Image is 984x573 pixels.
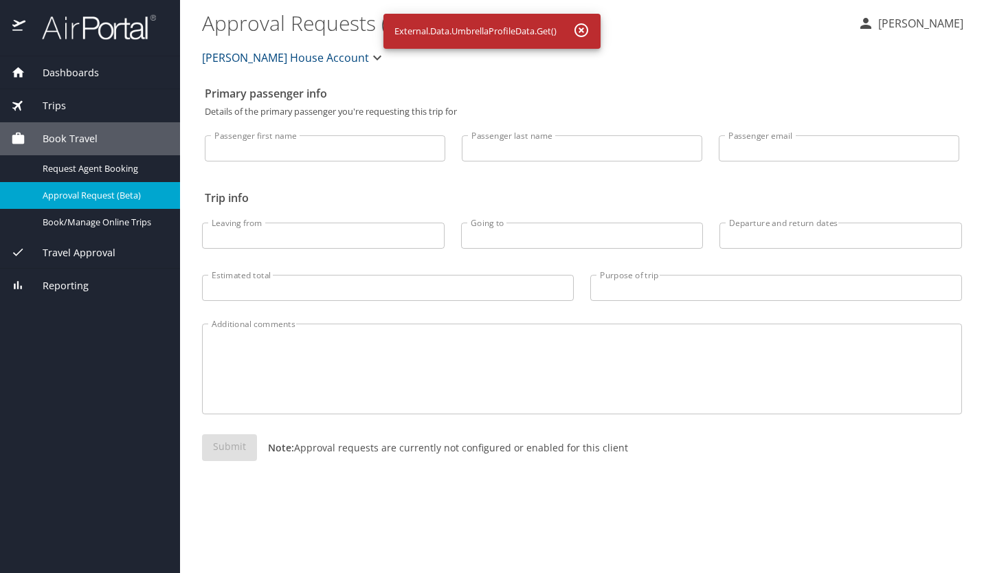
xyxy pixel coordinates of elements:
p: [PERSON_NAME] [874,15,963,32]
img: airportal-logo.png [27,14,156,41]
span: Dashboards [25,65,99,80]
img: icon-airportal.png [12,14,27,41]
span: Trips [25,98,66,113]
span: Approval Request (Beta) [43,189,164,202]
span: Travel Approval [25,245,115,260]
span: [PERSON_NAME] House Account [202,48,369,67]
div: External.Data.UmbrellaProfileData.Get() [394,18,557,45]
h2: Primary passenger info [205,82,959,104]
button: [PERSON_NAME] House Account [197,44,391,71]
strong: Note: [268,441,294,454]
button: [PERSON_NAME] [852,11,969,36]
span: Book/Manage Online Trips [43,216,164,229]
h2: Trip info [205,187,959,209]
span: Book Travel [25,131,98,146]
span: Request Agent Booking [43,162,164,175]
h1: Approval Requests (Beta) [202,1,847,44]
span: Reporting [25,278,89,293]
p: Details of the primary passenger you're requesting this trip for [205,107,959,116]
p: Approval requests are currently not configured or enabled for this client [257,440,628,455]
